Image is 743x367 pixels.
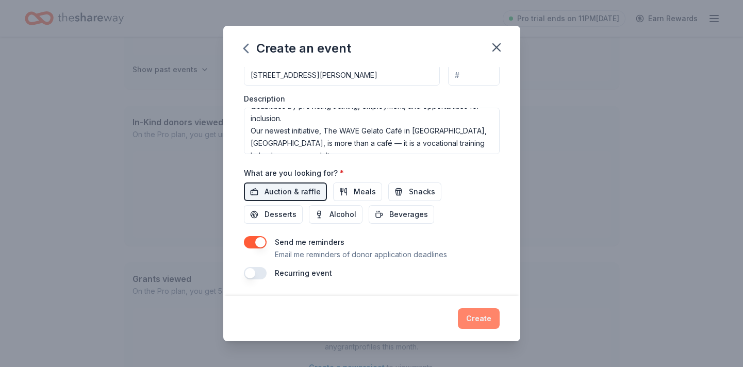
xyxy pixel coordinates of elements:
[458,308,500,329] button: Create
[354,186,376,198] span: Meals
[265,186,321,198] span: Auction & raffle
[244,182,327,201] button: Auction & raffle
[369,205,434,224] button: Beverages
[244,94,285,104] label: Description
[409,186,435,198] span: Snacks
[244,205,303,224] button: Desserts
[389,208,428,221] span: Beverages
[388,182,441,201] button: Snacks
[244,168,344,178] label: What are you looking for?
[333,182,382,201] button: Meals
[448,65,499,86] input: #
[275,248,447,261] p: Email me reminders of donor application deadlines
[275,269,332,277] label: Recurring event
[244,65,440,86] input: Enter a US address
[265,208,296,221] span: Desserts
[244,40,351,57] div: Create an event
[244,108,500,154] textarea: Sound Life Connections, Inc. (a 501c3 nonprofit, EIN: [US_EMPLOYER_IDENTIFICATION_NUMBER]) is ded...
[275,238,344,246] label: Send me reminders
[329,208,356,221] span: Alcohol
[309,205,362,224] button: Alcohol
